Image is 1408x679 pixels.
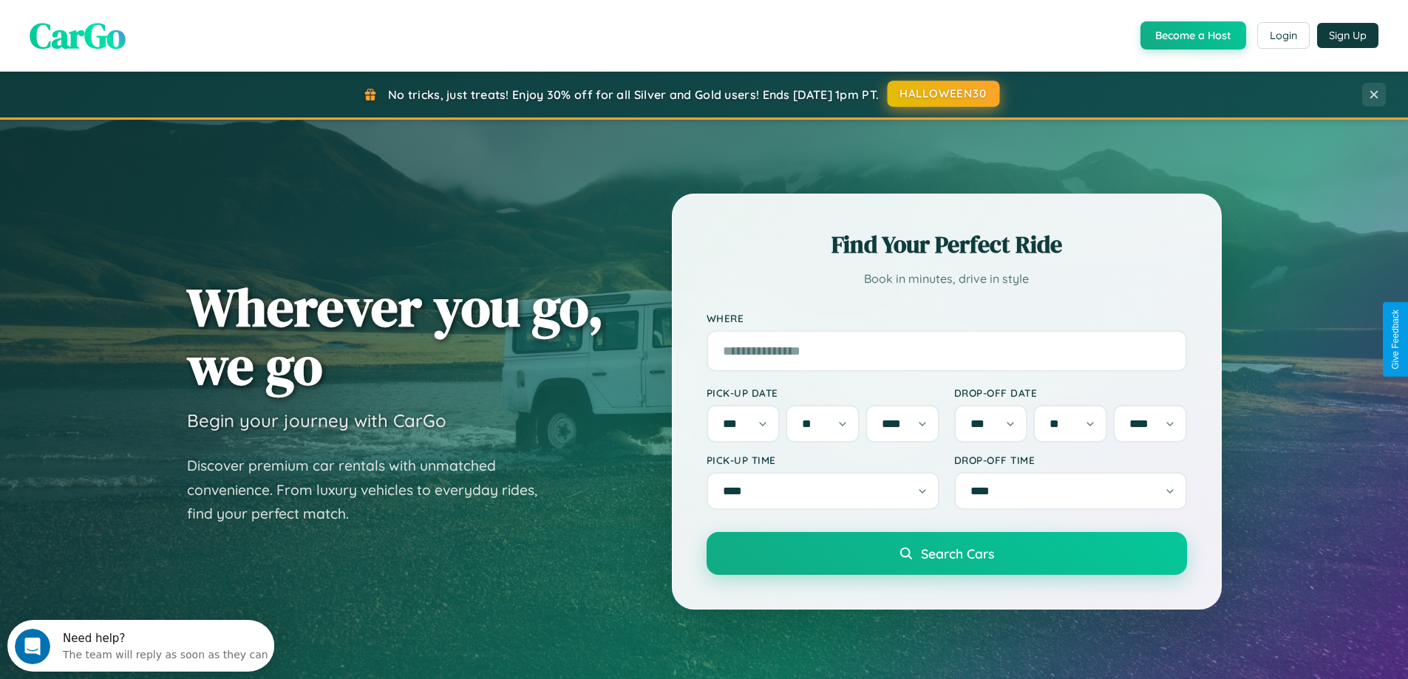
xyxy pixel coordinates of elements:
[55,24,261,40] div: The team will reply as soon as they can
[707,312,1187,324] label: Where
[707,454,939,466] label: Pick-up Time
[6,6,275,47] div: Open Intercom Messenger
[187,278,604,395] h1: Wherever you go, we go
[1317,23,1378,48] button: Sign Up
[1140,21,1246,50] button: Become a Host
[954,386,1187,399] label: Drop-off Date
[388,87,879,102] span: No tricks, just treats! Enjoy 30% off for all Silver and Gold users! Ends [DATE] 1pm PT.
[1390,310,1401,369] div: Give Feedback
[954,454,1187,466] label: Drop-off Time
[1257,22,1310,49] button: Login
[30,11,126,60] span: CarGo
[707,228,1187,261] h2: Find Your Perfect Ride
[707,386,939,399] label: Pick-up Date
[7,620,274,672] iframe: Intercom live chat discovery launcher
[888,81,1000,107] button: HALLOWEEN30
[187,409,446,431] h3: Begin your journey with CarGo
[707,532,1187,575] button: Search Cars
[15,629,50,664] iframe: Intercom live chat
[921,545,994,562] span: Search Cars
[187,454,557,526] p: Discover premium car rentals with unmatched convenience. From luxury vehicles to everyday rides, ...
[55,13,261,24] div: Need help?
[707,268,1187,290] p: Book in minutes, drive in style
